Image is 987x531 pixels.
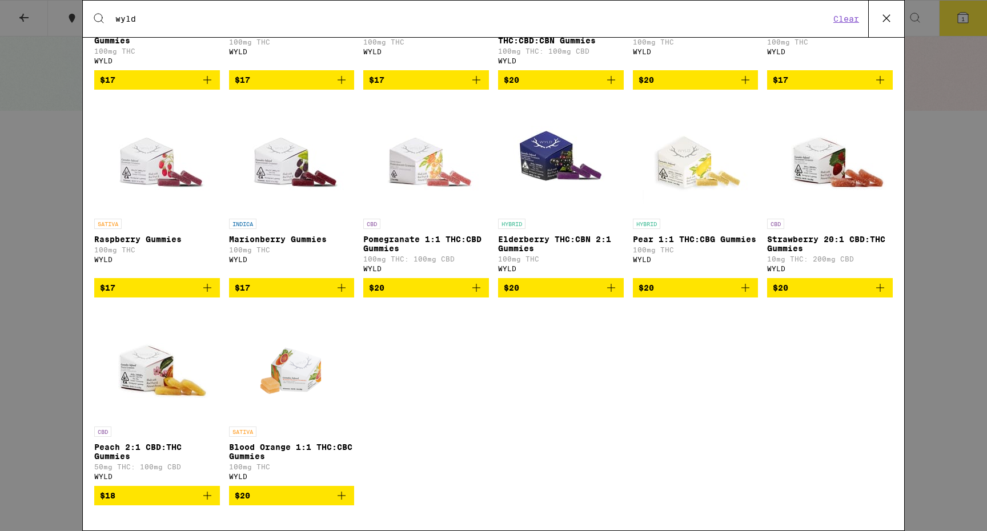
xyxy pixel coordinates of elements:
div: WYLD [633,48,759,55]
p: Marionberry Gummies [229,235,355,244]
span: $20 [504,283,519,292]
a: Open page for Strawberry 20:1 CBD:THC Gummies from WYLD [767,99,893,278]
p: SATIVA [94,219,122,229]
div: WYLD [229,473,355,480]
div: WYLD [94,57,220,65]
button: Add to bag [498,278,624,297]
a: Open page for Peach 2:1 CBD:THC Gummies from WYLD [94,307,220,486]
div: WYLD [498,265,624,272]
p: Elderberry THC:CBN 2:1 Gummies [498,235,624,253]
p: SATIVA [229,427,256,437]
div: WYLD [498,57,624,65]
button: Add to bag [229,278,355,297]
p: CBD [363,219,380,229]
button: Clear [830,14,862,24]
img: WYLD - Strawberry 20:1 CBD:THC Gummies [773,99,887,213]
a: Open page for Blood Orange 1:1 THC:CBC Gummies from WYLD [229,307,355,486]
p: Strawberry 20:1 CBD:THC Gummies [767,235,893,253]
p: 100mg THC [229,38,355,46]
div: WYLD [363,48,489,55]
button: Add to bag [229,70,355,90]
p: HYBRID [633,219,660,229]
div: WYLD [94,473,220,480]
div: WYLD [229,256,355,263]
p: 100mg THC [229,463,355,470]
div: WYLD [767,265,893,272]
span: $17 [235,75,250,85]
button: Add to bag [633,278,759,297]
p: Peach 2:1 CBD:THC Gummies [94,442,220,461]
p: 100mg THC [363,38,489,46]
span: $20 [369,283,384,292]
span: Hi. Need any help? [7,8,82,17]
span: $18 [100,491,115,500]
p: 100mg THC [498,255,624,263]
p: INDICA [229,219,256,229]
p: 10mg THC: 200mg CBD [767,255,893,263]
span: $17 [100,75,115,85]
img: WYLD - Pomegranate 1:1 THC:CBD Gummies [369,99,483,213]
button: Add to bag [94,278,220,297]
img: WYLD - Elderberry THC:CBN 2:1 Gummies [504,99,618,213]
button: Add to bag [94,70,220,90]
a: Open page for Marionberry Gummies from WYLD [229,99,355,278]
p: Pear 1:1 THC:CBG Gummies [633,235,759,244]
img: WYLD - Pear 1:1 THC:CBG Gummies [638,99,752,213]
div: WYLD [94,256,220,263]
span: $17 [235,283,250,292]
p: 100mg THC [94,246,220,254]
p: Raspberry Gummies [94,235,220,244]
div: WYLD [767,48,893,55]
div: WYLD [633,256,759,263]
p: 50mg THC: 100mg CBD [94,463,220,470]
span: $20 [639,283,654,292]
input: Search for products & categories [115,14,830,24]
div: WYLD [229,48,355,55]
button: Add to bag [363,70,489,90]
p: 100mg THC: 100mg CBD [363,255,489,263]
button: Add to bag [363,278,489,297]
button: Add to bag [767,70,893,90]
span: $20 [639,75,654,85]
a: Open page for Elderberry THC:CBN 2:1 Gummies from WYLD [498,99,624,278]
span: $20 [773,283,788,292]
img: WYLD - Raspberry Gummies [100,99,214,213]
span: $17 [773,75,788,85]
button: Add to bag [229,486,355,505]
p: CBD [94,427,111,437]
p: 100mg THC [229,246,355,254]
p: CBD [767,219,784,229]
button: Add to bag [498,70,624,90]
img: WYLD - Marionberry Gummies [234,99,348,213]
span: $20 [504,75,519,85]
button: Add to bag [94,486,220,505]
p: Pomegranate 1:1 THC:CBD Gummies [363,235,489,253]
p: Blood Orange 1:1 THC:CBC Gummies [229,442,355,461]
img: WYLD - Peach 2:1 CBD:THC Gummies [100,307,214,421]
button: Add to bag [767,278,893,297]
a: Open page for Pear 1:1 THC:CBG Gummies from WYLD [633,99,759,278]
p: 100mg THC [94,47,220,55]
p: 100mg THC [633,38,759,46]
p: 100mg THC [767,38,893,46]
img: WYLD - Blood Orange 1:1 THC:CBC Gummies [251,307,332,421]
button: Add to bag [633,70,759,90]
span: $20 [235,491,250,500]
a: Open page for Pomegranate 1:1 THC:CBD Gummies from WYLD [363,99,489,278]
span: $17 [369,75,384,85]
span: $17 [100,283,115,292]
p: 100mg THC: 100mg CBD [498,47,624,55]
p: HYBRID [498,219,525,229]
p: 100mg THC [633,246,759,254]
a: Open page for Raspberry Gummies from WYLD [94,99,220,278]
div: WYLD [363,265,489,272]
